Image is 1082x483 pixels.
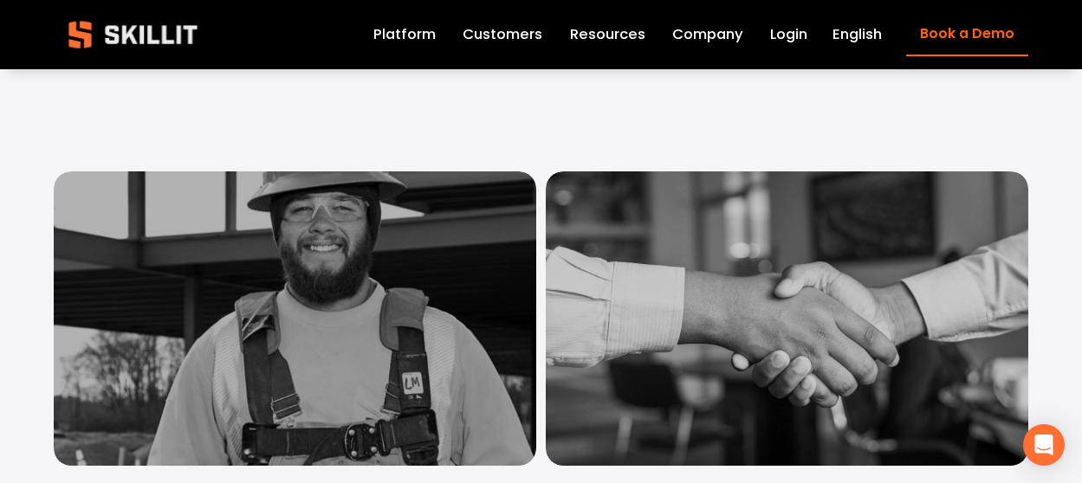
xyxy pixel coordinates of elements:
[672,23,743,47] a: Company
[570,24,645,46] span: Resources
[1023,424,1065,466] div: Open Intercom Messenger
[373,23,436,47] a: Platform
[833,24,882,46] span: English
[770,23,807,47] a: Login
[54,9,211,61] img: Skillit
[833,23,882,47] div: language picker
[570,23,645,47] a: folder dropdown
[906,12,1027,56] a: Book a Demo
[463,23,542,47] a: Customers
